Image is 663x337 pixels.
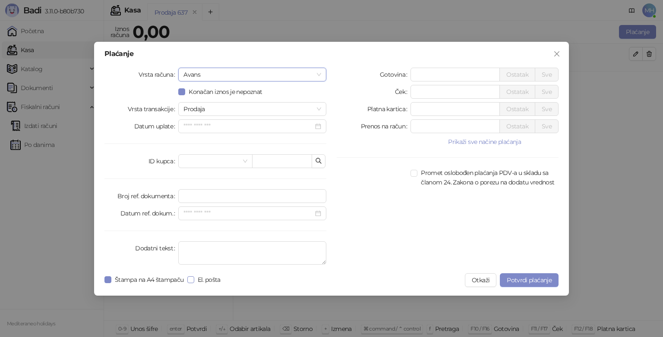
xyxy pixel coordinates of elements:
label: Datum uplate [134,119,179,133]
span: Potvrdi plaćanje [507,276,552,284]
label: Prenos na račun [361,119,411,133]
span: Avans [183,68,321,81]
label: Datum ref. dokum. [120,206,179,220]
span: Konačan iznos je nepoznat [185,87,265,97]
span: Prodaja [183,103,321,115]
span: Promet oslobođen plaćanja PDV-a u skladu sa članom 24. Zakona o porezu na dodatu vrednost [417,168,559,187]
label: Ček [395,85,410,99]
button: Ostatak [499,85,535,99]
button: Close [550,47,564,61]
span: Štampa na A4 štampaču [111,275,187,284]
input: Datum uplate [183,122,313,131]
label: ID kupca [148,154,178,168]
button: Sve [535,119,559,133]
label: Platna kartica [367,102,410,116]
label: Broj ref. dokumenta [117,189,178,203]
button: Ostatak [499,68,535,81]
button: Sve [535,85,559,99]
button: Sve [535,102,559,116]
span: close [553,50,560,57]
button: Potvrdi plaćanje [500,273,559,287]
label: Vrsta računa [139,68,179,81]
button: Prikaži sve načine plaćanja [410,137,559,147]
span: Zatvori [550,50,564,57]
label: Gotovina [380,68,410,81]
label: Vrsta transakcije [128,102,179,116]
div: Plaćanje [104,50,559,57]
button: Ostatak [499,119,535,133]
input: Broj ref. dokumenta [178,189,326,203]
button: Ostatak [499,102,535,116]
span: El. pošta [194,275,224,284]
input: Datum ref. dokum. [183,209,313,218]
button: Sve [535,68,559,81]
button: Otkaži [465,273,496,287]
label: Dodatni tekst [135,241,178,255]
textarea: Dodatni tekst [178,241,326,265]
